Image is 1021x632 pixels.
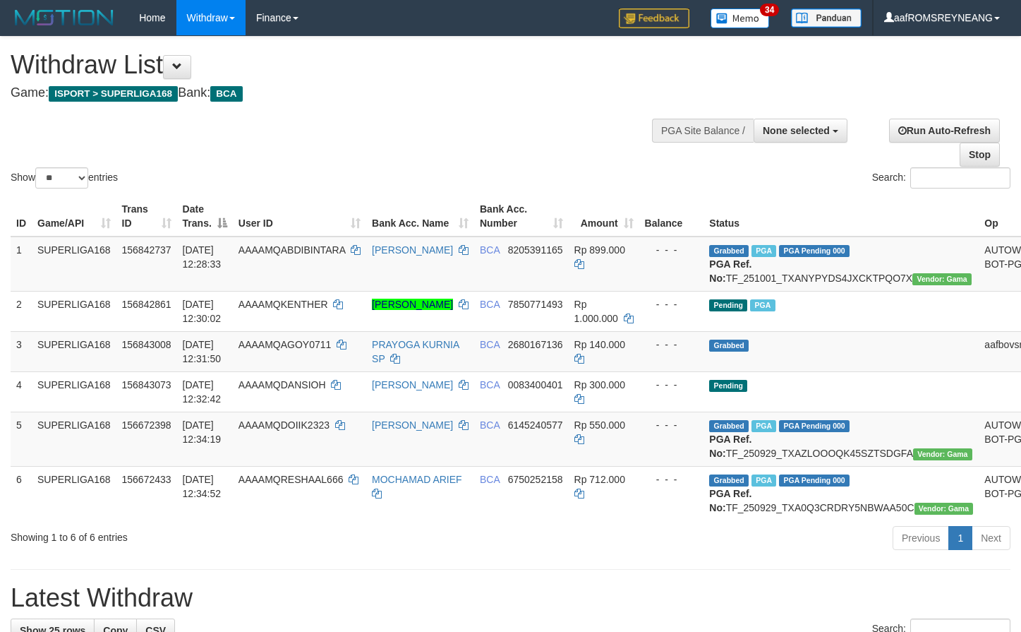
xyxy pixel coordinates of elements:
td: SUPERLIGA168 [32,412,116,466]
span: Grabbed [709,245,749,257]
button: None selected [754,119,847,143]
td: 1 [11,237,32,292]
img: Button%20Memo.svg [711,8,770,28]
th: Balance [639,196,704,237]
h1: Latest Withdraw [11,584,1010,612]
span: Copy 7850771493 to clipboard [508,299,563,310]
span: PGA Pending [779,475,850,487]
a: [PERSON_NAME] [372,379,453,390]
span: BCA [210,86,242,102]
img: Feedback.jpg [619,8,689,28]
span: AAAAMQAGOY0711 [238,339,332,350]
td: 6 [11,466,32,520]
span: 156842737 [122,244,171,256]
span: AAAAMQABDIBINTARA [238,244,345,256]
div: Showing 1 to 6 of 6 entries [11,525,415,544]
span: 156843008 [122,339,171,350]
span: Copy 8205391165 to clipboard [508,244,563,256]
span: Rp 140.000 [574,339,625,350]
th: Bank Acc. Name: activate to sort column ascending [366,196,474,237]
span: Marked by aafchhiseyha [750,299,775,311]
span: PGA Pending [779,420,850,432]
a: [PERSON_NAME] [372,419,453,431]
div: - - - [645,243,699,257]
a: Previous [893,526,949,550]
th: User ID: activate to sort column ascending [233,196,366,237]
td: SUPERLIGA168 [32,371,116,412]
td: SUPERLIGA168 [32,237,116,292]
td: TF_251001_TXANYPYDS4JXCKTPQO7X [703,237,979,292]
span: Grabbed [709,340,749,352]
span: Rp 1.000.000 [574,299,618,324]
span: 156842861 [122,299,171,310]
b: PGA Ref. No: [709,488,751,513]
a: Run Auto-Refresh [889,119,1000,143]
span: BCA [480,379,500,390]
span: [DATE] 12:34:19 [183,419,222,445]
div: - - - [645,418,699,432]
span: [DATE] 12:32:42 [183,379,222,405]
b: PGA Ref. No: [709,434,751,459]
a: Stop [960,143,1000,167]
th: Date Trans.: activate to sort column descending [177,196,233,237]
span: Pending [709,380,747,392]
span: AAAAMQRESHAAL666 [238,474,344,485]
th: ID [11,196,32,237]
img: MOTION_logo.png [11,7,118,28]
span: AAAAMQDOIIK2323 [238,419,330,431]
span: AAAAMQKENTHER [238,299,328,310]
span: PGA Pending [779,245,850,257]
img: panduan.png [791,8,862,28]
span: Copy 6145240577 to clipboard [508,419,563,431]
th: Status [703,196,979,237]
span: BCA [480,299,500,310]
input: Search: [910,167,1010,189]
span: Rp 550.000 [574,419,625,431]
span: 156672398 [122,419,171,431]
a: [PERSON_NAME] [372,299,453,310]
span: Marked by aafsoycanthlai [751,245,776,257]
select: Showentries [35,167,88,189]
span: Pending [709,299,747,311]
span: Rp 712.000 [574,474,625,485]
td: SUPERLIGA168 [32,291,116,331]
span: [DATE] 12:30:02 [183,299,222,324]
span: ISPORT > SUPERLIGA168 [49,86,178,102]
h4: Game: Bank: [11,86,667,100]
h1: Withdraw List [11,51,667,79]
span: Copy 6750252158 to clipboard [508,474,563,485]
a: Next [972,526,1010,550]
td: SUPERLIGA168 [32,466,116,520]
span: None selected [763,125,830,136]
span: Vendor URL: https://trx31.1velocity.biz [914,503,974,515]
td: TF_250929_TXA0Q3CRDRY5NBWAA50C [703,466,979,520]
span: [DATE] 12:34:52 [183,474,222,499]
span: Marked by aafsoycanthlai [751,420,776,432]
span: BCA [480,244,500,256]
span: Rp 300.000 [574,379,625,390]
span: 34 [760,4,779,16]
span: Grabbed [709,475,749,487]
label: Search: [872,167,1010,189]
span: Rp 899.000 [574,244,625,256]
div: - - - [645,472,699,487]
b: PGA Ref. No: [709,258,751,284]
div: - - - [645,378,699,392]
div: PGA Site Balance / [652,119,754,143]
span: Vendor URL: https://trx31.1velocity.biz [912,273,972,285]
label: Show entries [11,167,118,189]
span: Vendor URL: https://trx31.1velocity.biz [913,448,972,460]
td: 3 [11,331,32,371]
th: Bank Acc. Number: activate to sort column ascending [474,196,569,237]
div: - - - [645,338,699,352]
td: SUPERLIGA168 [32,331,116,371]
span: Copy 0083400401 to clipboard [508,379,563,390]
span: Copy 2680167136 to clipboard [508,339,563,350]
a: PRAYOGA KURNIA SP [372,339,459,364]
td: 5 [11,412,32,466]
th: Amount: activate to sort column ascending [569,196,639,237]
a: 1 [948,526,972,550]
span: BCA [480,474,500,485]
td: 4 [11,371,32,412]
span: 156672433 [122,474,171,485]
